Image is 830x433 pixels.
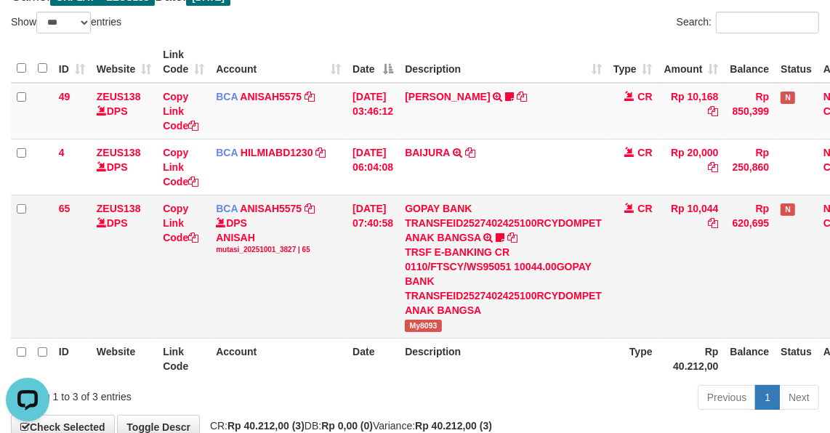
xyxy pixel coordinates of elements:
a: HILMIABD1230 [241,147,313,158]
th: Account: activate to sort column ascending [210,41,347,83]
button: Open LiveChat chat widget [6,6,49,49]
td: [DATE] 03:46:12 [347,83,399,139]
td: Rp 850,399 [725,83,775,139]
th: Website: activate to sort column ascending [91,41,157,83]
th: Description: activate to sort column ascending [399,41,608,83]
a: ANISAH5575 [240,203,302,214]
th: ID [53,338,91,379]
a: Copy Rp 10,168 to clipboard [709,105,719,117]
th: Amount: activate to sort column ascending [658,41,725,83]
span: BCA [216,203,238,214]
span: BCA [216,147,238,158]
strong: Rp 40.212,00 (3) [415,420,492,432]
div: TRSF E-BANKING CR 0110/FTSCY/WS95051 10044.00GOPAY BANK TRANSFEID2527402425100RCYDOMPET ANAK BANGSA [405,245,602,317]
td: [DATE] 07:40:58 [347,195,399,338]
a: Copy Rp 20,000 to clipboard [709,161,719,173]
div: mutasi_20251001_3827 | 65 [216,245,341,255]
a: Previous [698,385,756,410]
label: Show entries [11,12,121,33]
div: DPS ANISAH [216,216,341,255]
a: Copy Link Code [163,91,198,131]
th: Date: activate to sort column descending [347,41,399,83]
td: Rp 250,860 [725,139,775,195]
th: Type: activate to sort column ascending [608,41,658,83]
th: Date [347,338,399,379]
a: ANISAH5575 [240,91,302,102]
th: Status [775,41,818,83]
th: Status [775,338,818,379]
th: Type [608,338,658,379]
a: Copy BAIJURA to clipboard [465,147,475,158]
th: Link Code [157,338,210,379]
a: BAIJURA [405,147,450,158]
td: Rp 10,168 [658,83,725,139]
span: BCA [216,91,238,102]
a: ZEUS138 [97,147,141,158]
a: Copy ANISAH5575 to clipboard [305,203,315,214]
div: Showing 1 to 3 of 3 entries [11,384,335,404]
td: Rp 20,000 [658,139,725,195]
span: CR [637,147,652,158]
a: Copy INA PAUJANAH to clipboard [517,91,527,102]
th: Link Code: activate to sort column ascending [157,41,210,83]
a: Copy Link Code [163,147,198,187]
strong: Rp 40.212,00 (3) [227,420,305,432]
a: ZEUS138 [97,91,141,102]
span: 49 [59,91,70,102]
a: [PERSON_NAME] [405,91,490,102]
span: Has Note [781,203,795,216]
a: 1 [755,385,780,410]
label: Search: [677,12,819,33]
td: Rp 10,044 [658,195,725,338]
span: My8093 [405,320,442,332]
span: Has Note [781,92,795,104]
a: Copy Link Code [163,203,198,243]
td: DPS [91,139,157,195]
select: Showentries [36,12,91,33]
th: Description [399,338,608,379]
span: CR [637,91,652,102]
a: Copy Rp 10,044 to clipboard [709,217,719,229]
a: Next [779,385,819,410]
strong: Rp 0,00 (0) [321,420,373,432]
td: DPS [91,83,157,139]
a: GOPAY BANK TRANSFEID2527402425100RCYDOMPET ANAK BANGSA [405,203,602,243]
span: 65 [59,203,70,214]
td: Rp 620,695 [725,195,775,338]
th: Account [210,338,347,379]
span: CR: DB: Variance: [203,420,492,432]
td: DPS [91,195,157,338]
th: ID: activate to sort column ascending [53,41,91,83]
a: Copy HILMIABD1230 to clipboard [315,147,326,158]
span: CR [637,203,652,214]
a: Copy GOPAY BANK TRANSFEID2527402425100RCYDOMPET ANAK BANGSA to clipboard [507,232,517,243]
span: 4 [59,147,65,158]
input: Search: [716,12,819,33]
th: Balance [725,338,775,379]
a: ZEUS138 [97,203,141,214]
th: Rp 40.212,00 [658,338,725,379]
a: Copy ANISAH5575 to clipboard [305,91,315,102]
th: Balance [725,41,775,83]
td: [DATE] 06:04:08 [347,139,399,195]
th: Website [91,338,157,379]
